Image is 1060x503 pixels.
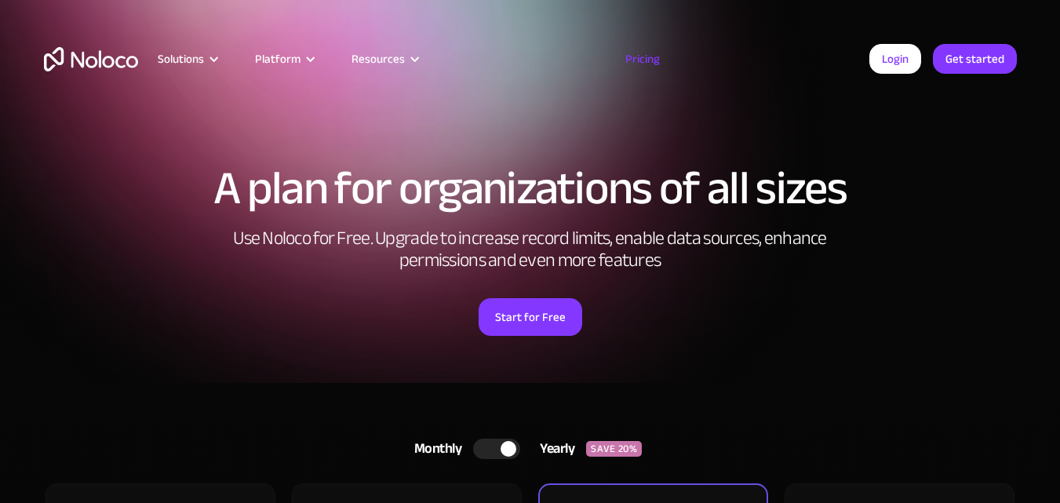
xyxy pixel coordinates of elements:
div: Resources [332,49,436,69]
h2: Use Noloco for Free. Upgrade to increase record limits, enable data sources, enhance permissions ... [217,228,844,272]
div: Solutions [158,49,204,69]
a: Start for Free [479,298,582,336]
a: home [44,47,138,71]
div: Monthly [395,437,474,461]
a: Pricing [606,49,679,69]
div: Platform [255,49,301,69]
div: Platform [235,49,332,69]
div: Yearly [520,437,586,461]
div: SAVE 20% [586,441,642,457]
h1: A plan for organizations of all sizes [44,165,1017,212]
div: Resources [352,49,405,69]
div: Solutions [138,49,235,69]
a: Login [869,44,921,74]
a: Get started [933,44,1017,74]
